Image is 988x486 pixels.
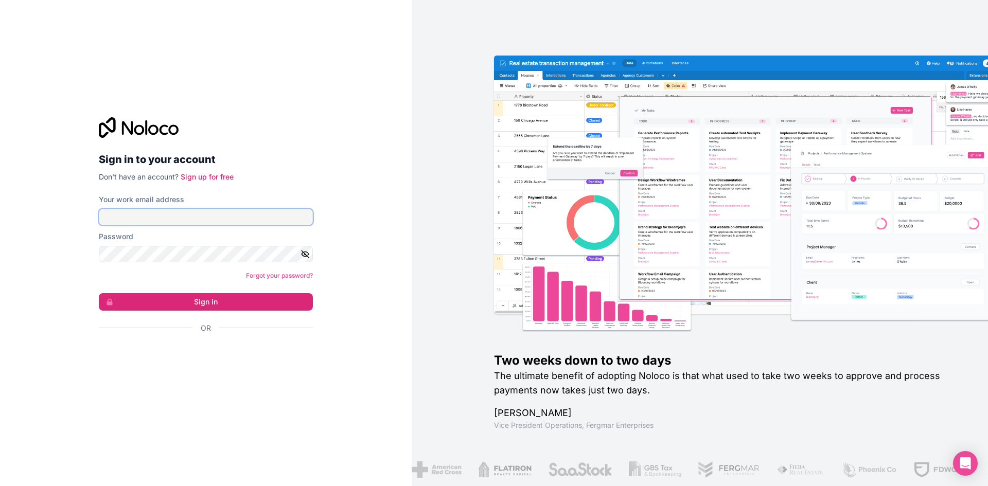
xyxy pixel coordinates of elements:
[494,369,955,398] h2: The ultimate benefit of adopting Noloco is that what used to take two weeks to approve and proces...
[94,345,310,367] iframe: Sign in with Google Button
[201,323,211,333] span: Or
[546,461,611,478] img: /assets/saastock-C6Zbiodz.png
[99,293,313,311] button: Sign in
[246,272,313,279] a: Forgot your password?
[494,420,955,430] h1: Vice President Operations , Fergmar Enterprises
[99,246,313,262] input: Password
[99,172,179,181] span: Don't have an account?
[99,194,184,205] label: Your work email address
[476,461,529,478] img: /assets/flatiron-C8eUkumj.png
[99,209,313,225] input: Email address
[953,451,978,476] div: Open Intercom Messenger
[839,461,895,478] img: /assets/phoenix-BREaitsQ.png
[494,406,955,420] h1: [PERSON_NAME]
[774,461,823,478] img: /assets/fiera-fwj2N5v4.png
[627,461,679,478] img: /assets/gbstax-C-GtDUiK.png
[99,231,133,242] label: Password
[410,461,460,478] img: /assets/american-red-cross-BAupjrZR.png
[99,150,313,169] h2: Sign in to your account
[696,461,758,478] img: /assets/fergmar-CudnrXN5.png
[911,461,972,478] img: /assets/fdworks-Bi04fVtw.png
[181,172,234,181] a: Sign up for free
[494,352,955,369] h1: Two weeks down to two days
